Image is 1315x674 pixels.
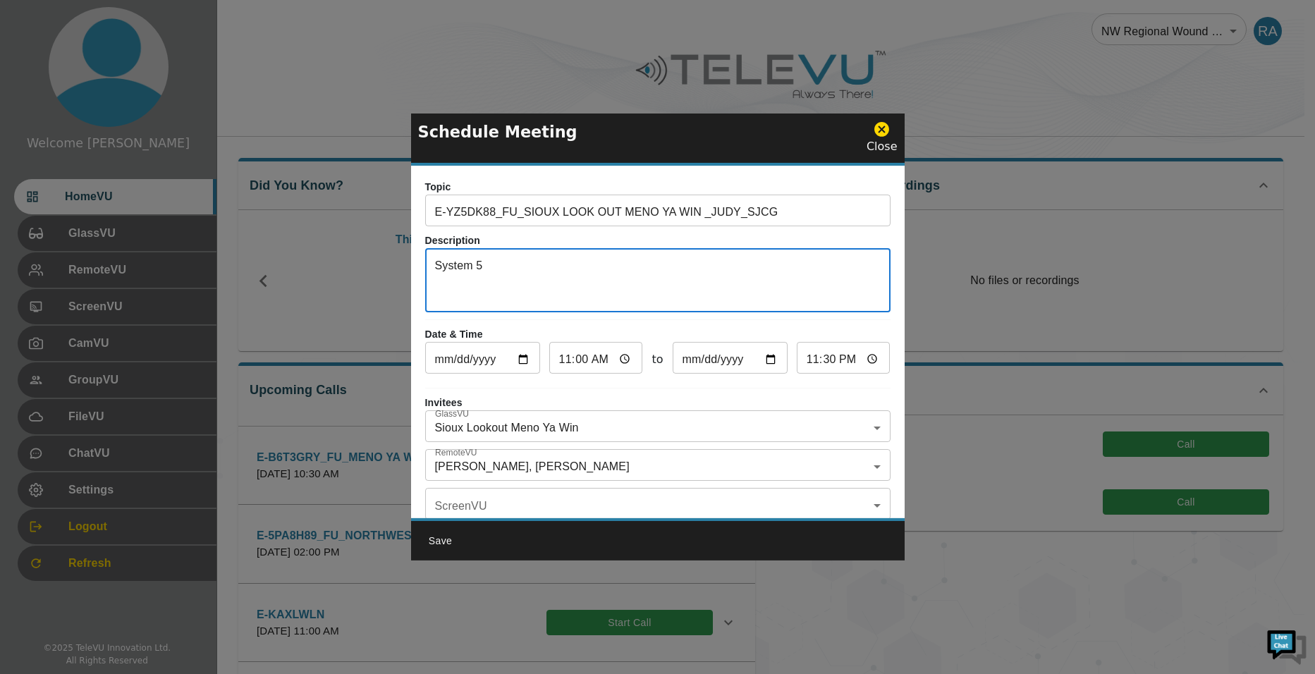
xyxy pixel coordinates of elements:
img: Chat Widget [1266,625,1308,667]
textarea: Type your message and hit 'Enter' [7,385,269,434]
p: Date & Time [425,327,891,342]
div: Minimize live chat window [231,7,265,41]
span: We're online! [82,178,195,320]
button: Save [418,528,463,554]
span: to [652,351,663,368]
div: Sioux Lookout Meno Ya Win [425,414,891,442]
textarea: System 5 [435,257,881,306]
div: [PERSON_NAME], [PERSON_NAME] [425,453,891,481]
p: Topic [425,180,891,195]
div: Close [867,121,898,155]
img: d_736959983_company_1615157101543_736959983 [24,66,59,101]
p: Invitees [425,396,891,410]
div: Chat with us now [73,74,237,92]
p: Description [425,233,891,248]
p: Schedule Meeting [418,121,577,145]
div: ​ [425,491,891,520]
